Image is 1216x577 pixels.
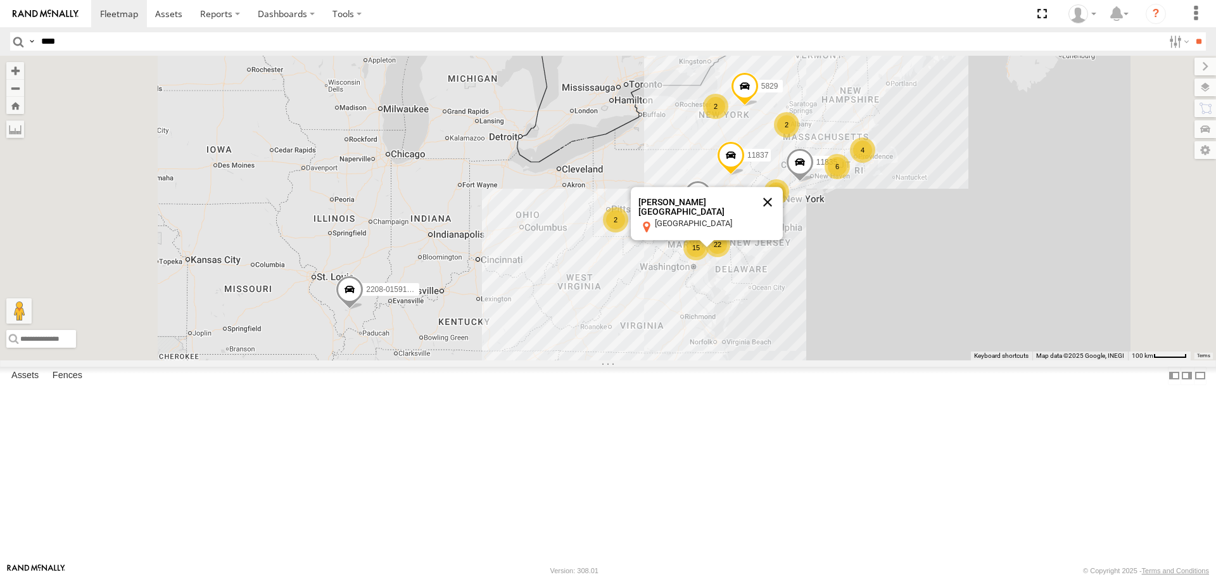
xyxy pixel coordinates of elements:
[7,564,65,577] a: Visit our Website
[6,97,24,114] button: Zoom Home
[1194,141,1216,159] label: Map Settings
[638,198,752,217] div: [PERSON_NAME][GEOGRAPHIC_DATA]
[1181,367,1193,385] label: Dock Summary Table to the Right
[5,367,45,385] label: Assets
[774,112,799,137] div: 2
[747,151,768,160] span: 11837
[1194,367,1206,385] label: Hide Summary Table
[974,352,1029,360] button: Keyboard shortcuts
[1142,567,1209,574] a: Terms and Conditions
[1132,352,1153,359] span: 100 km
[752,187,783,218] button: Close
[631,187,783,241] div: Milton-Montford
[761,82,778,91] span: 5829
[366,285,449,294] span: 2208-015910002284753
[1036,352,1124,359] span: Map data ©2025 Google, INEGI
[683,235,709,260] div: 15
[1064,4,1101,23] div: ryan phillips
[764,179,789,205] div: 2
[850,137,875,163] div: 4
[6,298,32,324] button: Drag Pegman onto the map to open Street View
[1083,567,1209,574] div: © Copyright 2025 -
[46,367,89,385] label: Fences
[6,120,24,138] label: Measure
[816,158,837,167] span: 11835
[655,219,769,229] div: [GEOGRAPHIC_DATA]
[6,79,24,97] button: Zoom out
[550,567,598,574] div: Version: 308.01
[1197,353,1210,358] a: Terms (opens in new tab)
[27,32,37,51] label: Search Query
[703,94,728,119] div: 2
[6,62,24,79] button: Zoom in
[603,207,628,232] div: 2
[1128,352,1191,360] button: Map Scale: 100 km per 49 pixels
[1146,4,1166,24] i: ?
[13,10,79,18] img: rand-logo.svg
[1168,367,1181,385] label: Dock Summary Table to the Left
[825,154,850,179] div: 6
[1164,32,1191,51] label: Search Filter Options
[705,232,730,257] div: 22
